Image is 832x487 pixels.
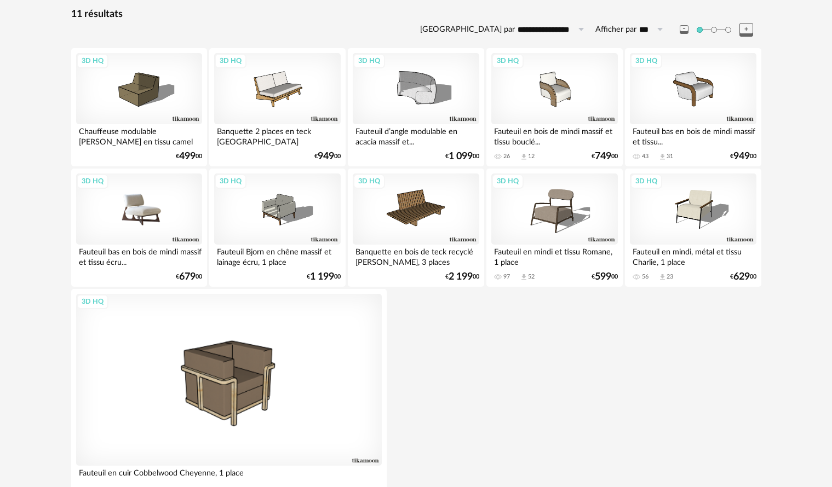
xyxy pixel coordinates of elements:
div: 52 [528,273,535,281]
span: Download icon [658,153,667,161]
div: Fauteuil bas en bois de mindi massif et tissu... [630,124,756,146]
div: Fauteuil en mindi et tissu Romane, 1 place [491,245,617,266]
div: € 00 [445,273,479,281]
div: € 00 [176,273,202,281]
div: 3D HQ [77,54,108,68]
a: 3D HQ Fauteuil bas en bois de mindi massif et tissu écru... €67900 [71,169,207,287]
span: Download icon [520,153,528,161]
a: 3D HQ Fauteuil en mindi, métal et tissu Charlie, 1 place 56 Download icon 23 €62900 [625,169,761,287]
div: 12 [528,153,535,160]
a: 3D HQ Fauteuil bas en bois de mindi massif et tissu... 43 Download icon 31 €94900 [625,48,761,166]
span: Download icon [658,273,667,281]
div: 26 [503,153,510,160]
span: 2 199 [449,273,473,281]
div: 3D HQ [77,294,108,309]
div: 97 [503,273,510,281]
div: € 00 [730,273,756,281]
a: 3D HQ Fauteuil en bois de mindi massif et tissu bouclé... 26 Download icon 12 €74900 [486,48,622,166]
div: 3D HQ [630,54,662,68]
div: € 00 [445,153,479,160]
span: 949 [318,153,334,160]
a: 3D HQ Banquette 2 places en teck [GEOGRAPHIC_DATA] €94900 [209,48,345,166]
div: 31 [667,153,673,160]
div: Banquette 2 places en teck [GEOGRAPHIC_DATA] [214,124,340,146]
a: 3D HQ Chauffeuse modulable [PERSON_NAME] en tissu camel €49900 [71,48,207,166]
div: Fauteuil Bjorn en chêne massif et lainage écru, 1 place [214,245,340,266]
div: 3D HQ [492,174,524,188]
span: 499 [179,153,196,160]
span: 679 [179,273,196,281]
a: 3D HQ Banquette en bois de teck recyclé [PERSON_NAME], 3 places €2 19900 [348,169,484,287]
div: 3D HQ [353,174,385,188]
label: Afficher par [595,25,636,35]
div: € 00 [307,273,341,281]
div: 3D HQ [492,54,524,68]
div: 43 [642,153,649,160]
div: € 00 [592,153,618,160]
div: 56 [642,273,649,281]
span: 1 099 [449,153,473,160]
div: 3D HQ [215,54,246,68]
a: 3D HQ Fauteuil d’angle modulable en acacia massif et... €1 09900 [348,48,484,166]
label: [GEOGRAPHIC_DATA] par [420,25,515,35]
a: 3D HQ Fauteuil Bjorn en chêne massif et lainage écru, 1 place €1 19900 [209,169,345,287]
span: Download icon [520,273,528,281]
div: € 00 [592,273,618,281]
div: 3D HQ [215,174,246,188]
div: Fauteuil d’angle modulable en acacia massif et... [353,124,479,146]
span: 1 199 [310,273,334,281]
div: 3D HQ [77,174,108,188]
div: Fauteuil bas en bois de mindi massif et tissu écru... [76,245,202,266]
div: 3D HQ [630,174,662,188]
div: Fauteuil en mindi, métal et tissu Charlie, 1 place [630,245,756,266]
div: € 00 [314,153,341,160]
div: Banquette en bois de teck recyclé [PERSON_NAME], 3 places [353,245,479,266]
div: 11 résultats [71,8,761,21]
div: Chauffeuse modulable [PERSON_NAME] en tissu camel [76,124,202,146]
div: Fauteuil en bois de mindi massif et tissu bouclé... [491,124,617,146]
div: 23 [667,273,673,281]
div: € 00 [730,153,756,160]
div: € 00 [176,153,202,160]
div: 3D HQ [353,54,385,68]
span: 599 [595,273,611,281]
span: 749 [595,153,611,160]
span: 949 [733,153,750,160]
span: 629 [733,273,750,281]
a: 3D HQ Fauteuil en mindi et tissu Romane, 1 place 97 Download icon 52 €59900 [486,169,622,287]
